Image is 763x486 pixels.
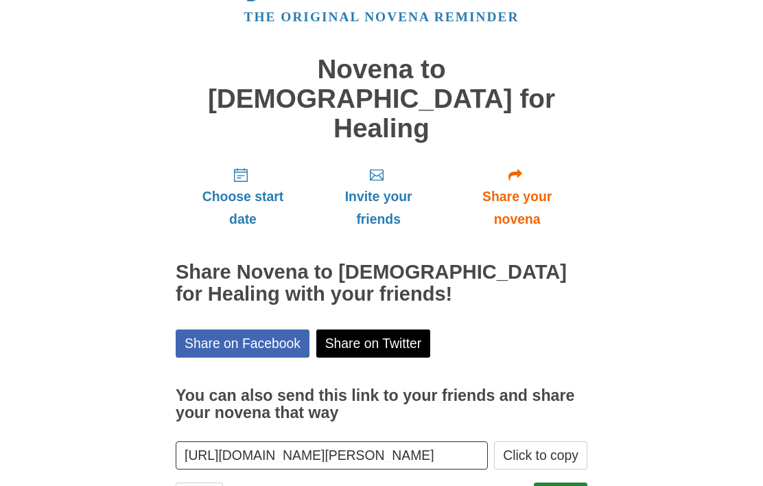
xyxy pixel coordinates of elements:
h3: You can also send this link to your friends and share your novena that way [176,387,587,422]
a: Share on Twitter [316,329,431,358]
a: Share on Facebook [176,329,309,358]
h1: Novena to [DEMOGRAPHIC_DATA] for Healing [176,55,587,143]
a: Invite your friends [310,157,447,238]
h2: Share Novena to [DEMOGRAPHIC_DATA] for Healing with your friends! [176,262,587,305]
a: Choose start date [176,157,310,238]
span: Choose start date [189,185,296,231]
span: Share your novena [460,185,574,231]
span: Invite your friends [324,185,433,231]
a: The original novena reminder [244,10,519,24]
button: Click to copy [494,441,587,470]
a: Share your novena [447,157,587,238]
